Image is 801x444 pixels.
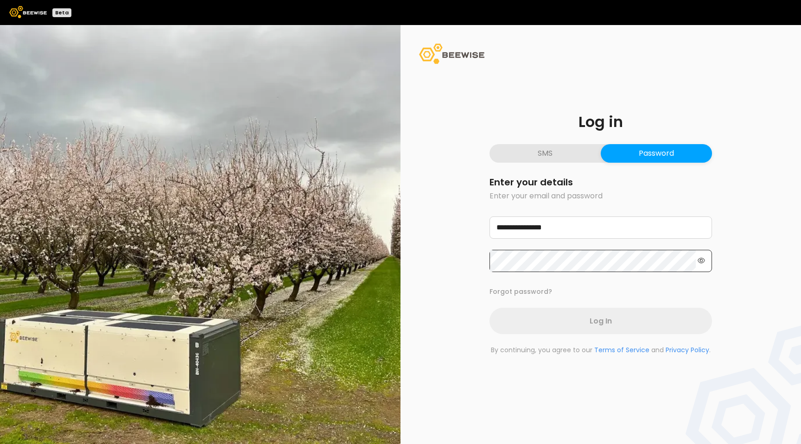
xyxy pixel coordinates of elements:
button: Forgot password? [489,287,552,297]
h2: Enter your details [489,178,712,187]
img: Beewise logo [9,6,47,18]
button: Password [601,144,712,163]
button: SMS [489,144,601,163]
div: Beta [52,8,71,17]
a: Privacy Policy [666,345,709,355]
button: Log In [489,308,712,334]
h1: Log in [489,114,712,129]
a: Terms of Service [594,345,649,355]
p: Enter your email and password [489,190,712,202]
span: Log In [590,315,612,327]
p: By continuing, you agree to our and . [489,345,712,355]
